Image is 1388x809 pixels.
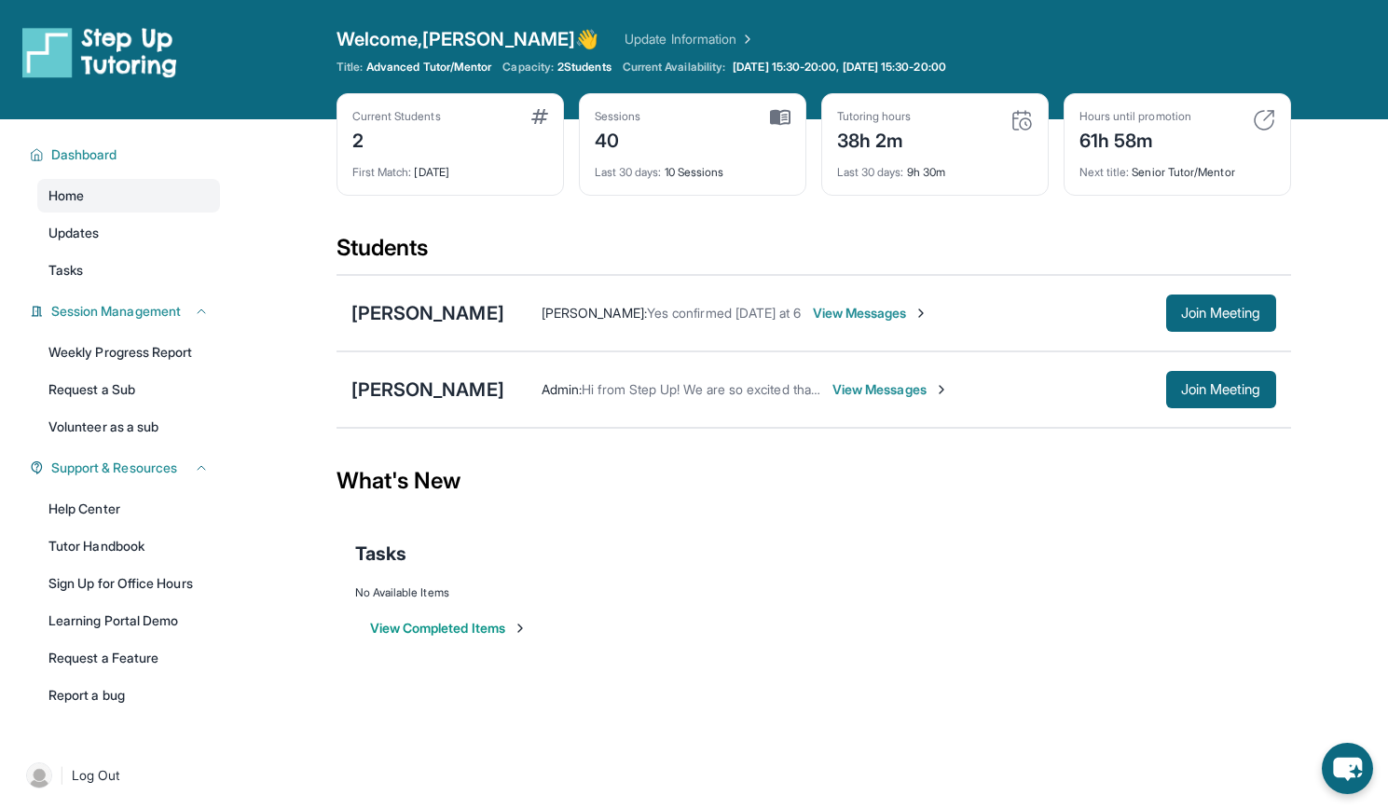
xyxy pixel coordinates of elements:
[26,762,52,788] img: user-img
[352,109,441,124] div: Current Students
[770,109,790,126] img: card
[557,60,612,75] span: 2 Students
[736,30,755,48] img: Chevron Right
[37,567,220,600] a: Sign Up for Office Hours
[60,764,64,787] span: |
[1010,109,1033,131] img: card
[832,380,949,399] span: View Messages
[337,440,1291,522] div: What's New
[44,459,209,477] button: Support & Resources
[366,60,491,75] span: Advanced Tutor/Mentor
[37,679,220,712] a: Report a bug
[37,641,220,675] a: Request a Feature
[625,30,755,48] a: Update Information
[733,60,946,75] span: [DATE] 15:30-20:00, [DATE] 15:30-20:00
[51,459,177,477] span: Support & Resources
[51,302,181,321] span: Session Management
[813,304,929,322] span: View Messages
[729,60,950,75] a: [DATE] 15:30-20:00, [DATE] 15:30-20:00
[37,410,220,444] a: Volunteer as a sub
[351,377,504,403] div: [PERSON_NAME]
[595,165,662,179] span: Last 30 days :
[37,336,220,369] a: Weekly Progress Report
[337,233,1291,274] div: Students
[37,604,220,638] a: Learning Portal Demo
[337,60,363,75] span: Title:
[837,109,912,124] div: Tutoring hours
[355,541,406,567] span: Tasks
[934,382,949,397] img: Chevron-Right
[37,373,220,406] a: Request a Sub
[1253,109,1275,131] img: card
[351,300,504,326] div: [PERSON_NAME]
[48,224,100,242] span: Updates
[542,305,647,321] span: [PERSON_NAME] :
[19,755,220,796] a: |Log Out
[352,124,441,154] div: 2
[1079,124,1191,154] div: 61h 58m
[37,254,220,287] a: Tasks
[22,26,177,78] img: logo
[72,766,120,785] span: Log Out
[531,109,548,124] img: card
[1166,371,1276,408] button: Join Meeting
[370,619,528,638] button: View Completed Items
[837,165,904,179] span: Last 30 days :
[595,109,641,124] div: Sessions
[502,60,554,75] span: Capacity:
[51,145,117,164] span: Dashboard
[37,529,220,563] a: Tutor Handbook
[542,381,582,397] span: Admin :
[837,124,912,154] div: 38h 2m
[1079,165,1130,179] span: Next title :
[595,154,790,180] div: 10 Sessions
[1079,154,1275,180] div: Senior Tutor/Mentor
[1181,308,1261,319] span: Join Meeting
[1166,295,1276,332] button: Join Meeting
[595,124,641,154] div: 40
[37,216,220,250] a: Updates
[48,261,83,280] span: Tasks
[623,60,725,75] span: Current Availability:
[37,492,220,526] a: Help Center
[44,302,209,321] button: Session Management
[647,305,802,321] span: Yes confirmed [DATE] at 6
[37,179,220,213] a: Home
[1322,743,1373,794] button: chat-button
[352,154,548,180] div: [DATE]
[914,306,928,321] img: Chevron-Right
[48,186,84,205] span: Home
[837,154,1033,180] div: 9h 30m
[337,26,599,52] span: Welcome, [PERSON_NAME] 👋
[352,165,412,179] span: First Match :
[44,145,209,164] button: Dashboard
[355,585,1272,600] div: No Available Items
[1079,109,1191,124] div: Hours until promotion
[1181,384,1261,395] span: Join Meeting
